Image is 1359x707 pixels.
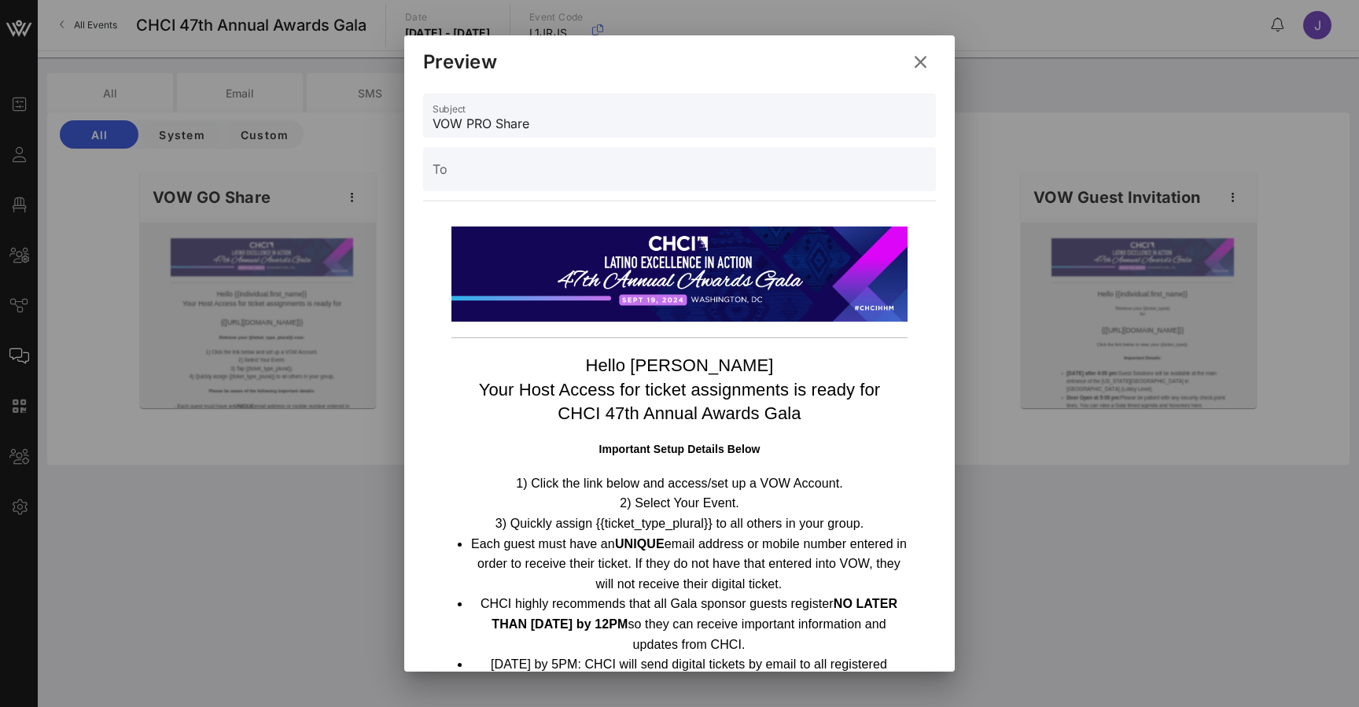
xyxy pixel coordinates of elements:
[615,537,665,551] strong: UNIQUE
[470,534,908,595] li: Each guest must have an email address or mobile number entered in order to receive their ticket. ...
[433,103,466,115] label: Subject
[598,443,760,455] strong: Important Setup Details Below
[470,594,908,654] li: CHCI highly recommends that all Gala sponsor guests register so they can receive important inform...
[423,50,497,74] div: Preview
[479,355,881,424] span: Hello [PERSON_NAME] Your Host Access for ticket assignments is ready for CHCI 47th Annual Awards ...
[451,473,908,534] p: 1) Click the link below and access/set up a VOW Account. 2) Select Your Event. 3) Quickly assign ...
[492,597,897,631] strong: NO LATER THAN [DATE] by 12PM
